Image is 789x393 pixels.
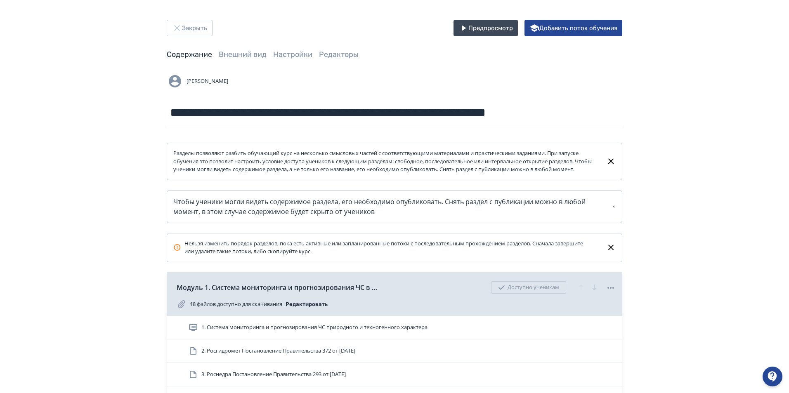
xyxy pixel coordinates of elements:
[167,316,622,339] div: 1. Система мониторинга и прогнозирования ЧС природного и техногенного характера
[173,149,600,174] div: Разделы позволяют разбить обучающий курс на несколько смысловых частей с соответствующими материа...
[201,323,428,332] span: 1. Система мониторинга и прогнозирования ЧС природного и техногенного характера
[201,370,346,379] span: 3. Роснедра Постановление Правительства 293 от 17.06.2004
[319,50,359,59] a: Редакторы
[286,298,328,311] button: Редактировать
[454,20,518,36] button: Предпросмотр
[177,282,383,292] span: Модуль 1. Система мониторинга и прогнозирования ЧС в МЧС [GEOGRAPHIC_DATA]. Задачи и функции терр...
[173,197,616,217] div: Чтобы ученики могли видеть содержимое раздела, его необходимо опубликовать. Снять раздел с публик...
[201,347,355,355] span: 2. Росгидромет Постановление Правительства 372 от 23.07.2004
[167,339,622,363] div: 2. Росгидромет Постановление Правительства 372 от [DATE]
[167,20,213,36] button: Закрыть
[167,50,212,59] a: Содержание
[187,77,228,85] span: [PERSON_NAME]
[524,20,622,36] button: Добавить поток обучения
[173,240,593,256] div: Нельзя изменить порядок разделов, пока есть активные или запланированные потоки с последовательны...
[491,281,566,294] div: Доступно ученикам
[190,300,282,308] span: 18 файлов доступно для скачивания
[167,363,622,386] div: 3. Роснедра Постановление Правительства 293 от [DATE]
[273,50,312,59] a: Настройки
[219,50,267,59] a: Внешний вид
